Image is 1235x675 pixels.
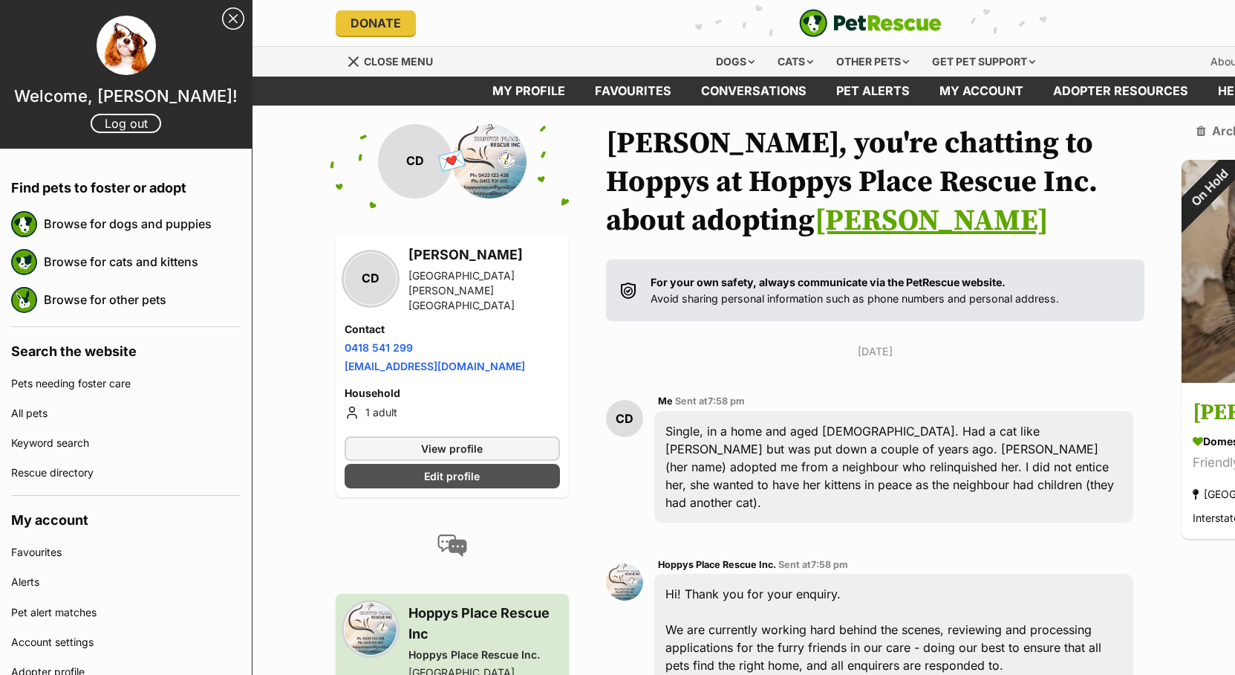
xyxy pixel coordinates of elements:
span: 7:58 pm [708,395,745,407]
div: CD [345,253,397,305]
p: Avoid sharing personal information such as phone numbers and personal address. [651,274,1059,306]
img: Hoppys Place Rescue Inc. profile pic [606,563,643,601]
a: Donate [336,10,416,36]
a: [EMAIL_ADDRESS][DOMAIN_NAME] [345,360,525,372]
span: Close menu [364,55,433,68]
img: petrescue logo [11,249,37,275]
div: Get pet support [922,47,1046,77]
a: My profile [478,77,580,106]
a: 0418 541 299 [345,341,413,354]
div: Single, in a home and aged [DEMOGRAPHIC_DATA]. Had a cat like [PERSON_NAME] but was put down a co... [654,411,1134,523]
img: Hoppys Place Rescue Inc. profile pic [345,603,397,655]
img: profile image [97,16,156,75]
a: Account settings [11,627,241,657]
h3: Hoppys Place Rescue Inc [408,603,560,645]
a: Log out [91,114,161,133]
span: View profile [421,441,483,456]
img: Hoppys Place Rescue Inc. profile pic [452,124,527,198]
a: Close Sidebar [222,7,244,30]
h4: Search the website [11,327,241,369]
a: My account [925,77,1038,106]
a: Edit profile [345,464,560,488]
span: 7:58 pm [811,559,848,570]
div: Hoppys Place Rescue Inc. [408,647,560,662]
h4: Find pets to foster or adopt [11,164,241,205]
p: [DATE] [606,343,1145,359]
a: Pet alerts [821,77,925,106]
a: View profile [345,436,560,461]
span: Sent at [778,559,848,570]
img: logo-e224e6f780fb5917bec1dbf3a21bbac754714ae5b6737aabdf751b685950b380.svg [799,9,942,37]
img: petrescue logo [11,211,37,237]
strong: For your own safety, always communicate via the PetRescue website. [651,276,1006,288]
a: Browse for dogs and puppies [44,208,241,239]
a: Rescue directory [11,458,241,488]
a: [PERSON_NAME] [815,202,1049,239]
div: Cats [767,47,824,77]
div: CD [606,400,643,437]
a: Pets needing foster care [11,369,241,398]
a: Adopter resources [1038,77,1203,106]
a: Keyword search [11,428,241,458]
div: Other pets [826,47,919,77]
a: conversations [686,77,821,106]
span: Sent at [675,395,745,407]
img: petrescue logo [11,287,37,313]
h1: [PERSON_NAME], you're chatting to Hoppys at Hoppys Place Rescue Inc. about adopting [606,124,1145,240]
a: Menu [347,47,443,74]
div: [GEOGRAPHIC_DATA][PERSON_NAME][GEOGRAPHIC_DATA] [408,268,560,313]
h4: Contact [345,322,560,337]
a: Browse for other pets [44,284,241,315]
img: conversation-icon-4a6f8262b818ee0b60e3300018af0b2d0b884aa5de6e9bcb8d3d4eeb1a70a7c4.svg [437,534,467,557]
a: Favourites [580,77,686,106]
a: Pet alert matches [11,598,241,627]
span: 💌 [435,145,469,177]
h4: My account [11,496,241,537]
span: Edit profile [424,468,480,484]
span: Hoppys Place Rescue Inc. [658,559,776,570]
a: PetRescue [799,9,942,37]
a: Favourites [11,537,241,567]
h4: Household [345,386,560,401]
a: Browse for cats and kittens [44,246,241,277]
a: Alerts [11,567,241,597]
div: CD [378,124,452,198]
div: Dogs [706,47,765,77]
h3: [PERSON_NAME] [408,245,560,265]
span: Me [658,395,673,407]
li: 1 adult [345,404,560,422]
a: All pets [11,398,241,428]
